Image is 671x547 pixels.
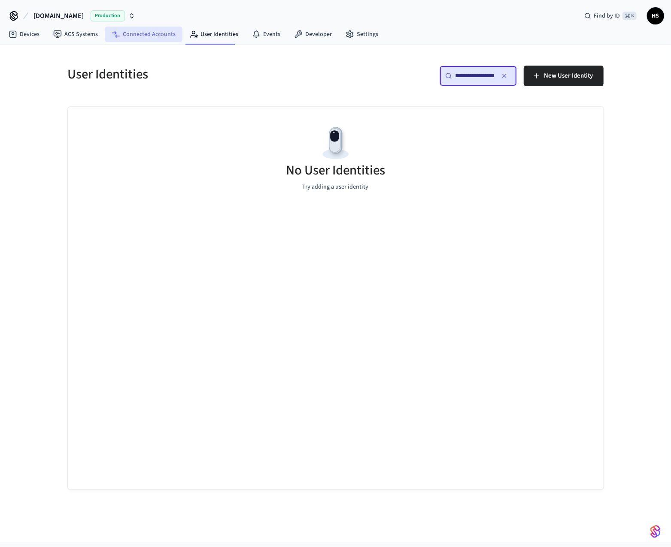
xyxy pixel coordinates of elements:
[287,27,339,42] a: Developer
[33,11,84,21] span: [DOMAIN_NAME]
[594,12,620,20] span: Find by ID
[339,27,385,42] a: Settings
[286,162,385,179] h5: No User Identities
[2,27,46,42] a: Devices
[105,27,182,42] a: Connected Accounts
[648,8,663,24] span: HS
[577,8,644,24] div: Find by ID⌘ K
[622,12,637,20] span: ⌘ K
[316,124,355,162] img: Devices Empty State
[91,10,125,21] span: Production
[245,27,287,42] a: Events
[524,66,604,86] button: New User Identity
[647,7,664,24] button: HS
[303,183,369,192] p: Try adding a user identity
[182,27,245,42] a: User Identities
[650,525,661,538] img: SeamLogoGradient.69752ec5.svg
[46,27,105,42] a: ACS Systems
[68,66,331,83] h5: User Identities
[544,70,593,81] span: New User Identity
